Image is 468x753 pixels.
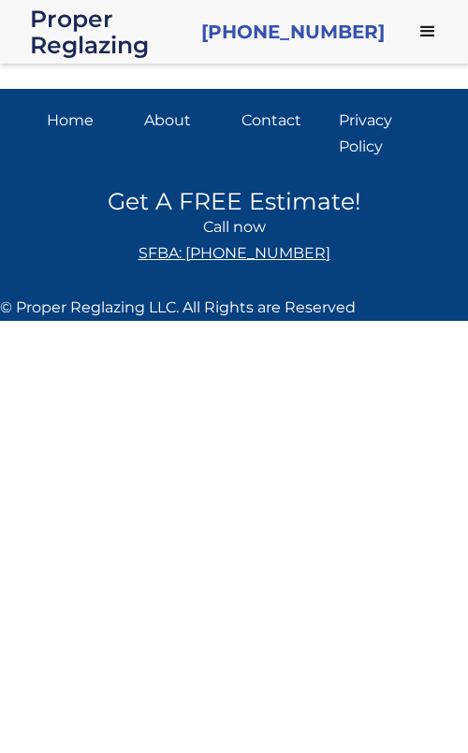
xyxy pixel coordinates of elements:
div: Contact [241,108,324,134]
a: About [144,108,227,160]
a: home [30,6,186,58]
div: Proper Reglazing [30,6,186,58]
a: Home [47,108,129,160]
div: About [144,108,227,134]
div: Home [47,108,129,134]
div: menu [400,4,456,60]
a: Privacy Policy [339,108,421,160]
a: [PHONE_NUMBER] [201,19,385,45]
a: Contact [241,108,324,160]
